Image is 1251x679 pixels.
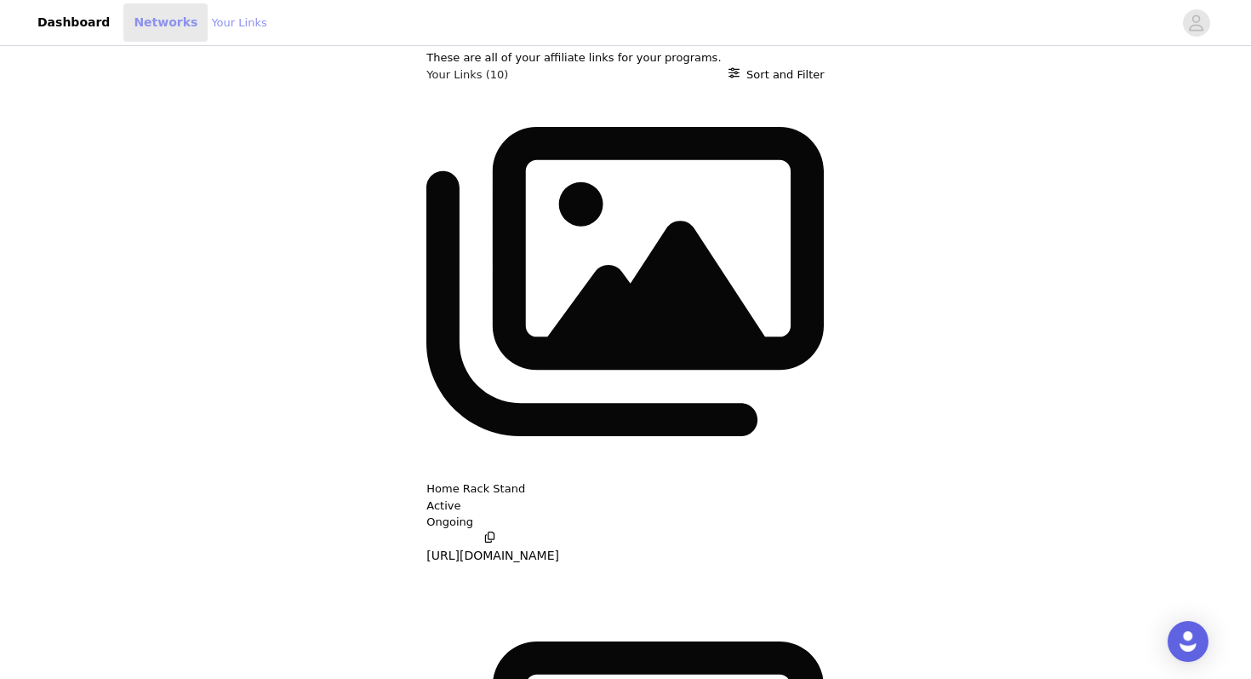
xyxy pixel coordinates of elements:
p: [URL][DOMAIN_NAME] [426,547,559,565]
button: Home Rack Stand [426,480,525,498]
p: These are all of your affiliate links for your programs. [426,49,824,66]
button: Sort and Filter [728,66,825,83]
div: Open Intercom Messenger [1168,621,1208,662]
div: avatar [1188,9,1204,37]
a: Dashboard [27,3,120,42]
a: Networks [123,3,208,42]
button: [URL][DOMAIN_NAME] [426,531,559,566]
p: Active [426,498,460,515]
p: Ongoing [426,514,824,531]
h3: Your Links (10) [426,66,508,83]
a: Your Links [211,14,266,32]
